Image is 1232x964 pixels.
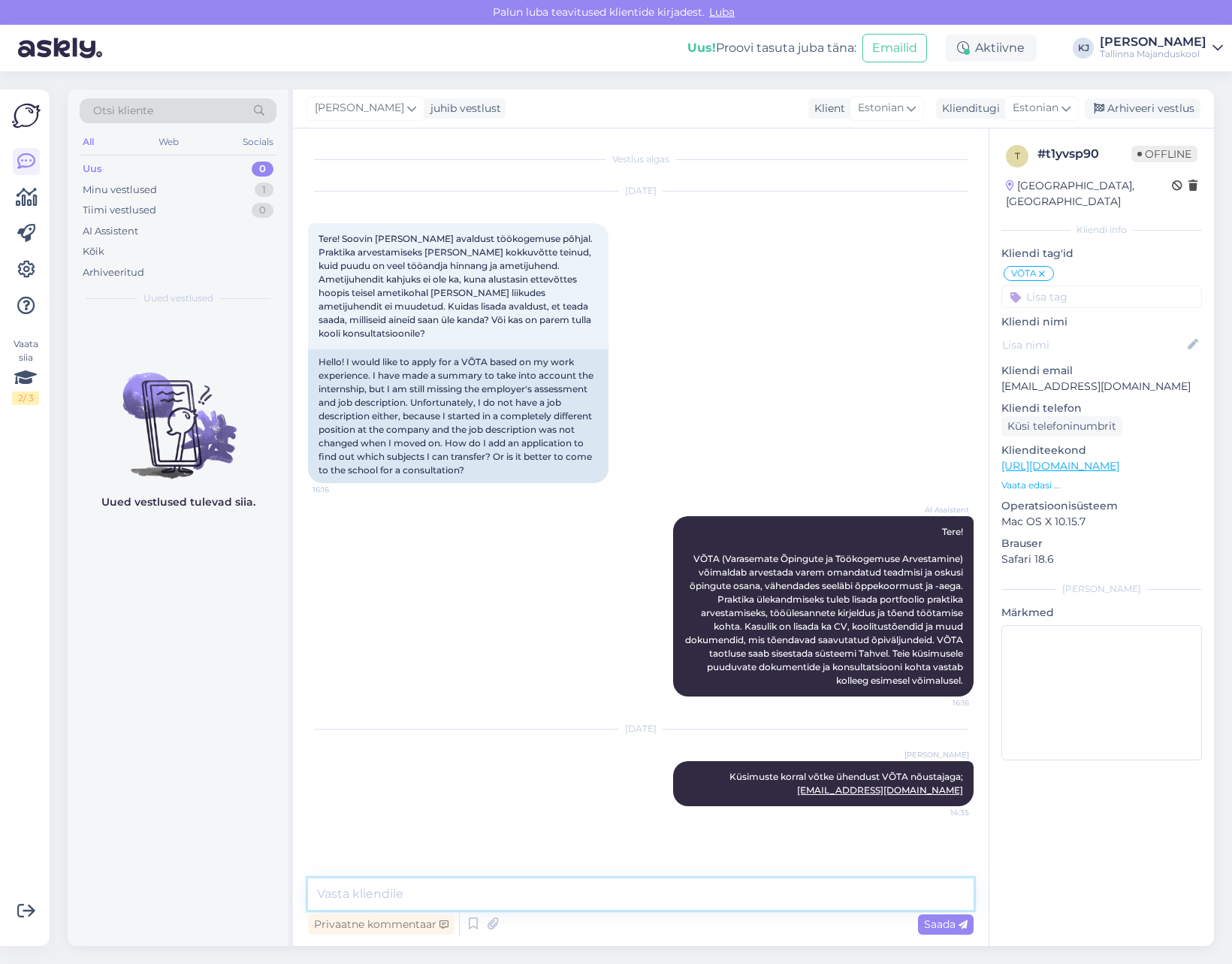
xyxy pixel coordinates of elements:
div: Küsi telefoninumbrit [1001,416,1122,437]
div: Tiimi vestlused [83,203,156,218]
span: Tere! Soovin [PERSON_NAME] avaldust töökogemuse põhjal. Praktika arvestamiseks [PERSON_NAME] kokk... [319,233,595,339]
a: [URL][DOMAIN_NAME] [1001,459,1119,473]
div: KJ [1073,38,1094,59]
img: Askly Logo [12,101,41,130]
div: Vestlus algas [308,153,974,166]
p: Kliendi tag'id [1001,246,1202,261]
div: Vaata siia [12,337,39,405]
p: [EMAIL_ADDRESS][DOMAIN_NAME] [1001,379,1202,394]
span: [PERSON_NAME] [315,100,404,116]
p: Safari 18.6 [1001,552,1202,567]
div: Kõik [83,244,104,259]
div: Klient [808,101,845,116]
a: [EMAIL_ADDRESS][DOMAIN_NAME] [797,784,963,796]
span: Estonian [858,100,904,116]
div: 2 / 3 [12,391,39,405]
div: Arhiveeritud [83,265,144,280]
p: Kliendi nimi [1001,314,1202,330]
div: Socials [240,132,276,152]
div: Web [156,132,182,152]
span: Estonian [1013,100,1058,116]
div: Kliendi info [1001,223,1202,237]
div: Aktiivne [945,35,1037,62]
div: # t1yvsp90 [1037,145,1131,163]
div: Privaatne kommentaar [308,914,454,935]
span: Saada [924,917,968,931]
span: AI Assistent [913,504,969,515]
input: Lisa tag [1001,286,1202,308]
div: AI Assistent [83,224,138,239]
p: Vaata edasi ... [1001,479,1202,492]
p: Operatsioonisüsteem [1001,498,1202,514]
span: Küsimuste korral võtke ühendust VÕTA nõustajaga; [729,771,963,796]
div: [DATE] [308,184,974,198]
span: [PERSON_NAME] [904,749,969,760]
span: Otsi kliente [93,103,153,119]
img: No chats [68,346,288,481]
b: Uus! [687,41,716,55]
p: Mac OS X 10.15.7 [1001,514,1202,530]
a: [PERSON_NAME]Tallinna Majanduskool [1100,36,1223,60]
div: Klienditugi [936,101,1000,116]
div: [PERSON_NAME] [1001,582,1202,596]
div: Proovi tasuta juba täna: [687,39,856,57]
p: Klienditeekond [1001,443,1202,458]
span: 16:16 [913,697,969,709]
div: Arhiveeri vestlus [1085,98,1200,119]
span: Uued vestlused [143,292,213,305]
button: Emailid [862,34,927,62]
div: [DATE] [308,722,974,736]
div: All [80,132,97,152]
p: Kliendi telefon [1001,400,1202,416]
p: Uued vestlused tulevad siia. [101,494,255,510]
span: VÕTA [1011,269,1037,278]
div: 0 [252,162,273,177]
div: [PERSON_NAME] [1100,36,1206,48]
div: 1 [255,183,273,198]
div: Uus [83,162,102,177]
div: 0 [252,203,273,218]
span: Luba [705,5,739,19]
p: Brauser [1001,536,1202,552]
span: t [1015,150,1020,162]
div: juhib vestlust [424,101,501,116]
div: Tallinna Majanduskool [1100,48,1206,60]
p: Märkmed [1001,605,1202,621]
span: Offline [1131,146,1197,162]
span: 14:35 [913,807,969,818]
span: 16:16 [313,484,369,495]
div: Hello! I would like to apply for a VÕTA based on my work experience. I have made a summary to tak... [308,349,608,483]
div: Minu vestlused [83,183,157,198]
input: Lisa nimi [1002,337,1185,353]
div: [GEOGRAPHIC_DATA], [GEOGRAPHIC_DATA] [1006,178,1172,210]
p: Kliendi email [1001,363,1202,379]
